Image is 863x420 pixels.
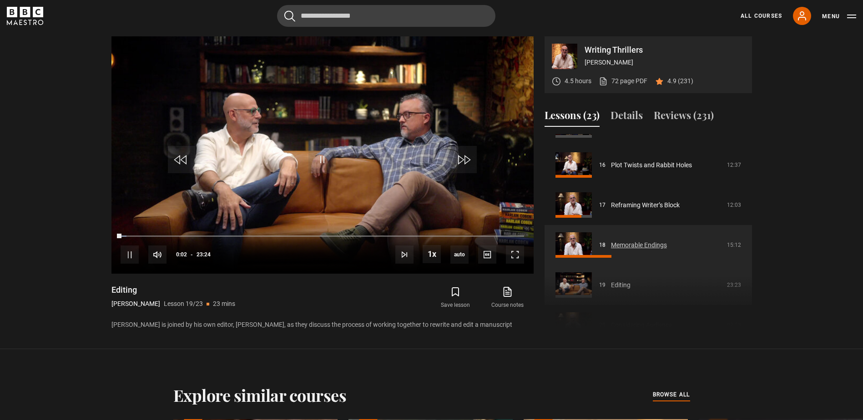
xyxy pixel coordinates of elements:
button: Reviews (231) [654,108,714,127]
button: Captions [478,245,496,264]
button: Lessons (23) [545,108,600,127]
button: Mute [148,245,167,264]
h1: Editing [111,285,235,295]
span: auto [450,245,469,264]
a: All Courses [741,12,782,20]
button: Playback Rate [423,245,441,263]
svg: BBC Maestro [7,7,43,25]
a: Course notes [481,285,533,311]
button: Details [611,108,643,127]
p: 4.5 hours [565,76,591,86]
video-js: Video Player [111,36,534,274]
div: Progress Bar [121,235,524,237]
p: [PERSON_NAME] [585,58,745,67]
a: browse all [653,390,690,400]
span: 23:24 [197,246,211,263]
a: 72 page PDF [599,76,647,86]
a: Plot Twists and Rabbit Holes [611,160,692,170]
a: Memorable Endings [611,240,667,250]
button: Pause [121,245,139,264]
span: browse all [653,390,690,399]
h2: Explore similar courses [173,385,347,405]
span: 0:02 [176,246,187,263]
p: [PERSON_NAME] [111,299,160,309]
p: 4.9 (231) [667,76,693,86]
button: Save lesson [429,285,481,311]
p: 23 mins [213,299,235,309]
button: Next Lesson [395,245,414,264]
input: Search [277,5,495,27]
button: Fullscreen [506,245,524,264]
span: - [191,251,193,258]
button: Toggle navigation [822,12,856,21]
button: Submit the search query [284,10,295,22]
a: Reframing Writer’s Block [611,200,680,210]
div: Current quality: 360p [450,245,469,264]
p: [PERSON_NAME] is joined by his own editor, [PERSON_NAME], as they discuss the process of working ... [111,320,534,330]
p: Writing Thrillers [585,46,745,54]
p: Lesson 19/23 [164,299,203,309]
